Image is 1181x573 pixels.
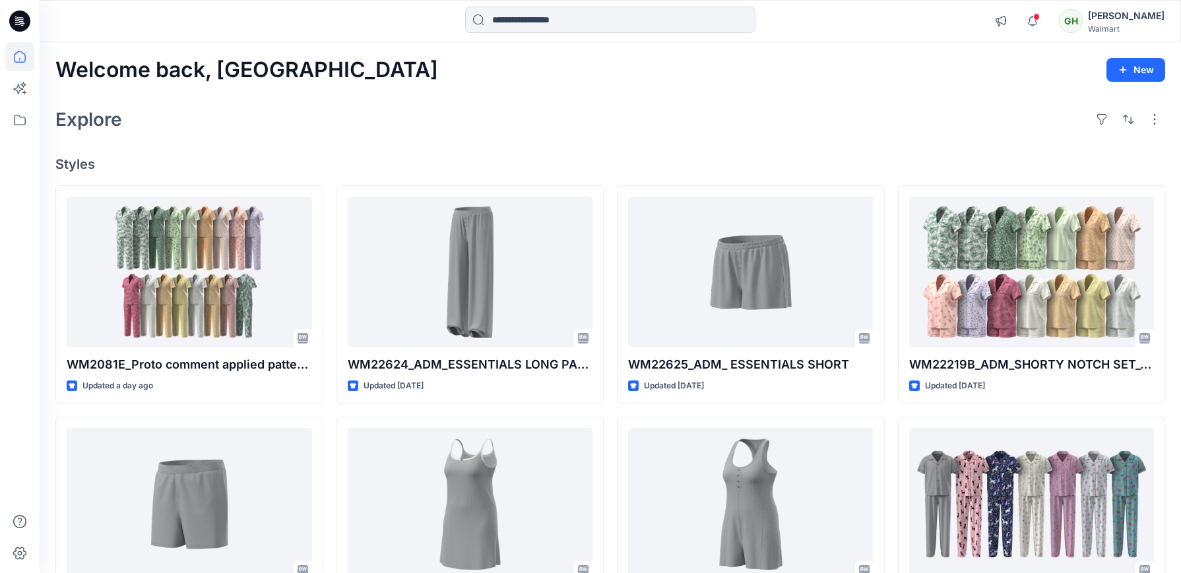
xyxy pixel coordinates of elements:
[1088,8,1165,24] div: [PERSON_NAME]
[55,156,1165,172] h4: Styles
[644,379,704,393] p: Updated [DATE]
[628,196,874,347] a: WM22625_ADM_ ESSENTIALS SHORT
[909,196,1155,347] a: WM22219B_ADM_SHORTY NOTCH SET_COLORWAY
[628,355,874,374] p: WM22625_ADM_ ESSENTIALS SHORT
[348,355,593,374] p: WM22624_ADM_ESSENTIALS LONG PANT
[82,379,153,393] p: Updated a day ago
[67,196,312,347] a: WM2081E_Proto comment applied pattern_COLORWAY
[348,196,593,347] a: WM22624_ADM_ESSENTIALS LONG PANT
[67,355,312,374] p: WM2081E_Proto comment applied pattern_COLORWAY
[55,58,438,82] h2: Welcome back, [GEOGRAPHIC_DATA]
[1088,24,1165,34] div: Walmart
[909,355,1155,374] p: WM22219B_ADM_SHORTY NOTCH SET_COLORWAY
[55,109,122,130] h2: Explore
[1106,58,1165,82] button: New
[364,379,424,393] p: Updated [DATE]
[925,379,985,393] p: Updated [DATE]
[1059,9,1083,33] div: GH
